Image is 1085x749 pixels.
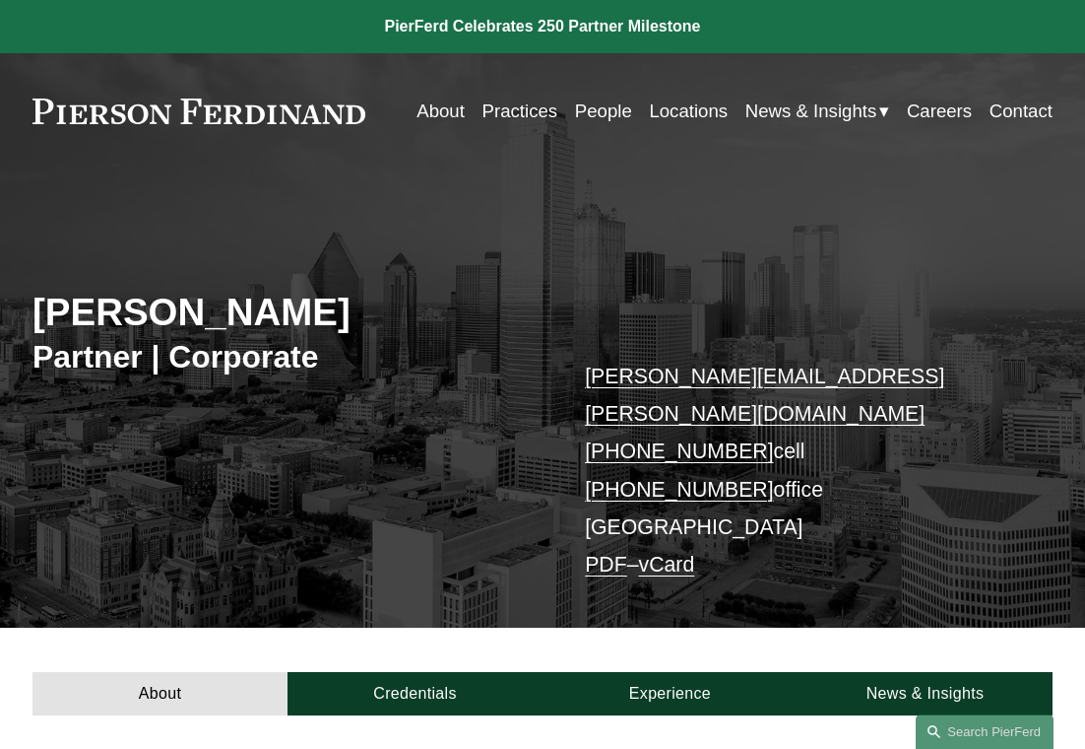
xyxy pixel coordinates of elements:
[575,93,632,129] a: People
[585,478,773,502] a: [PHONE_NUMBER]
[907,93,972,129] a: Careers
[649,93,728,129] a: Locations
[989,93,1053,129] a: Contact
[482,93,558,129] a: Practices
[32,290,542,336] h2: [PERSON_NAME]
[916,715,1053,749] a: Search this site
[416,93,465,129] a: About
[745,95,877,128] span: News & Insights
[585,440,773,463] a: [PHONE_NUMBER]
[542,672,798,716] a: Experience
[798,672,1053,716] a: News & Insights
[745,93,890,129] a: folder dropdown
[32,672,287,716] a: About
[585,553,627,577] a: PDF
[32,338,542,376] h3: Partner | Corporate
[287,672,542,716] a: Credentials
[639,553,695,577] a: vCard
[585,365,944,426] a: [PERSON_NAME][EMAIL_ADDRESS][PERSON_NAME][DOMAIN_NAME]
[585,358,1010,584] p: cell office [GEOGRAPHIC_DATA] –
